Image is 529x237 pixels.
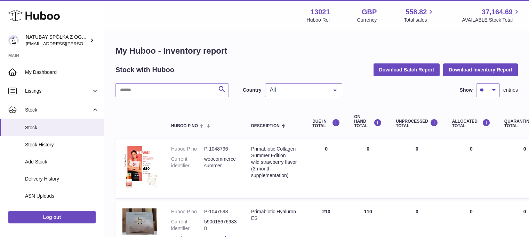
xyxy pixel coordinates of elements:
span: Stock [25,124,99,131]
span: Delivery History [25,176,99,182]
td: 0 [347,139,389,198]
div: NATUBAY SPÓŁKA Z OGRANICZONĄ ODPOWIEDZIALNOŚCIĄ [26,34,88,47]
div: ON HAND Total [354,115,382,129]
dd: P-1048796 [204,146,237,152]
span: 37,164.69 [482,7,513,17]
span: 558.82 [406,7,427,17]
img: product image [122,146,157,189]
div: UNPROCESSED Total [396,119,438,128]
img: kacper.antkowski@natubay.pl [8,35,19,46]
span: All [268,86,328,93]
dd: 5906186769838 [204,219,237,232]
span: entries [503,87,518,93]
span: ASN Uploads [25,193,99,199]
span: My Dashboard [25,69,99,76]
div: Currency [357,17,377,23]
span: Add Stock [25,159,99,165]
div: DUE IN TOTAL [312,119,340,128]
div: Primabiotic Collagen Summer Edition – wild strawberry flavor (3-month supplementation) [251,146,298,178]
span: Listings [25,88,91,94]
span: 0 [523,146,526,152]
span: 0 [523,209,526,214]
dd: woocommercesummer [204,156,237,169]
label: Show [460,87,473,93]
h1: My Huboo - Inventory report [115,45,518,56]
span: Total sales [404,17,435,23]
dd: P-1047598 [204,208,237,215]
td: 0 [389,139,445,198]
span: Huboo P no [171,124,198,128]
a: 37,164.69 AVAILABLE Stock Total [462,7,521,23]
div: ALLOCATED Total [452,119,490,128]
img: product image [122,208,157,235]
strong: GBP [362,7,377,17]
dt: Current identifier [171,156,204,169]
dt: Huboo P no [171,146,204,152]
h2: Stock with Huboo [115,65,174,75]
a: Log out [8,211,96,223]
span: AVAILABLE Stock Total [462,17,521,23]
label: Country [243,87,262,93]
td: 0 [305,139,347,198]
button: Download Batch Report [374,63,440,76]
span: Stock [25,107,91,113]
a: 558.82 Total sales [404,7,435,23]
span: Stock History [25,142,99,148]
div: Huboo Ref [307,17,330,23]
span: Description [251,124,280,128]
dt: Huboo P no [171,208,204,215]
strong: 13021 [311,7,330,17]
span: [EMAIL_ADDRESS][PERSON_NAME][DOMAIN_NAME] [26,41,139,46]
dt: Current identifier [171,219,204,232]
td: 0 [445,139,497,198]
div: Primabiotic Hyaluron ES [251,208,298,222]
button: Download Inventory Report [443,63,518,76]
